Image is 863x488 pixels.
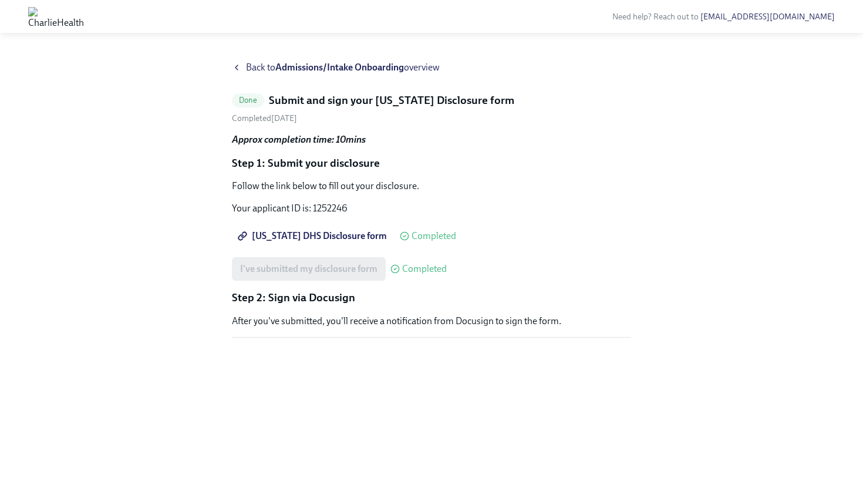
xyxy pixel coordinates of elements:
[232,61,631,74] a: Back toAdmissions/Intake Onboardingoverview
[402,264,447,274] span: Completed
[275,62,404,73] strong: Admissions/Intake Onboarding
[232,224,395,248] a: [US_STATE] DHS Disclosure form
[232,96,264,105] span: Done
[232,134,366,145] strong: Approx completion time: 10mins
[28,7,84,26] img: CharlieHealth
[232,180,631,193] p: Follow the link below to fill out your disclosure.
[240,230,387,242] span: [US_STATE] DHS Disclosure form
[232,202,631,215] p: Your applicant ID is: 1252246
[232,113,297,123] span: Wednesday, September 24th 2025, 2:47 pm
[269,93,514,108] h5: Submit and sign your [US_STATE] Disclosure form
[412,231,456,241] span: Completed
[246,61,440,74] span: Back to overview
[612,12,835,22] span: Need help? Reach out to
[232,315,631,328] p: After you've submitted, you'll receive a notification from Docusign to sign the form.
[700,12,835,22] a: [EMAIL_ADDRESS][DOMAIN_NAME]
[232,156,631,171] p: Step 1: Submit your disclosure
[232,290,631,305] p: Step 2: Sign via Docusign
